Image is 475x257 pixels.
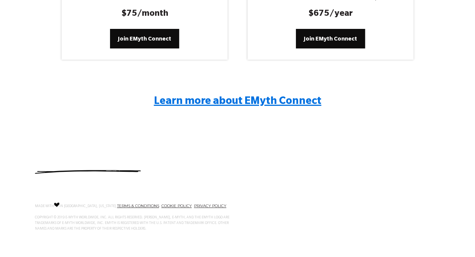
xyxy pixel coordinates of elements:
span: MADE WITH [35,204,54,208]
span: Learn more about EMyth Connect [154,96,321,108]
h3: $675/year [256,9,404,20]
a: Join EMyth Connect [296,29,365,48]
a: TERMS & CONDITIONS [117,203,159,208]
span: Join EMyth Connect [304,35,357,43]
span: IN [GEOGRAPHIC_DATA], [US_STATE]. [59,204,117,208]
a: COOKIE POLICY [161,203,192,208]
iframe: Chat Widget [437,221,475,257]
span: COPYRIGHT © 2019 E-MYTH WORLDWIDE, INC. ALL RIGHTS RESERVED. [PERSON_NAME], E-MYTH, AND THE EMYTH... [35,216,229,231]
span: Join EMyth Connect [118,35,171,43]
img: Love [54,202,59,207]
img: underline.svg [35,170,141,174]
h3: $75/month [71,9,219,20]
a: Join EMyth Connect [110,29,179,48]
a: PRIVACY POLICY [194,203,226,208]
a: Learn more about EMyth Connect [154,93,321,107]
